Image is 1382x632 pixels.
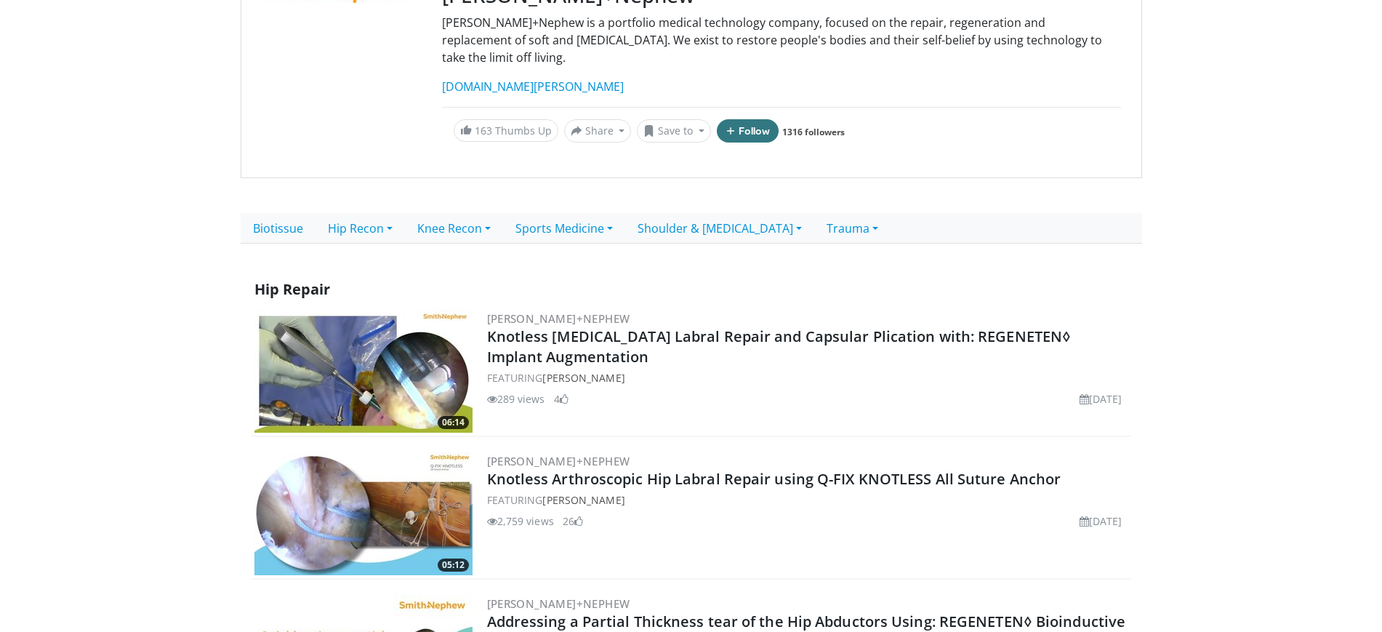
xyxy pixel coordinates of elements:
img: 9e8ee752-f27c-48fa-8abe-87618a9a446b.300x170_q85_crop-smart_upscale.jpg [254,309,473,433]
li: [DATE] [1080,391,1122,407]
a: Sports Medicine [503,213,625,244]
a: Knotless Arthroscopic Hip Labral Repair using Q-FIX KNOTLESS All Suture Anchor [487,469,1061,489]
div: FEATURING [487,492,1128,508]
a: [DOMAIN_NAME][PERSON_NAME] [442,79,624,95]
img: 2815a48e-8d1b-462f-bcb9-c1506bbb46b9.300x170_q85_crop-smart_upscale.jpg [254,452,473,575]
a: Knotless [MEDICAL_DATA] Labral Repair and Capsular Plication with: REGENETEN◊ Implant Augmentation [487,327,1072,367]
span: 05:12 [438,559,469,572]
a: Biotissue [241,213,316,244]
p: [PERSON_NAME]+Nephew is a portfolio medical technology company, focused on the repair, regenerati... [442,14,1121,66]
button: Follow [717,119,779,143]
a: [PERSON_NAME]+Nephew [487,596,630,611]
a: 06:14 [254,309,473,433]
a: Shoulder & [MEDICAL_DATA] [625,213,814,244]
a: Hip Recon [316,213,405,244]
a: 163 Thumbs Up [454,119,558,142]
span: 163 [475,124,492,137]
a: Knee Recon [405,213,503,244]
a: [PERSON_NAME] [542,371,624,385]
a: [PERSON_NAME] [542,493,624,507]
a: Trauma [814,213,891,244]
div: FEATURING [487,370,1128,385]
a: [PERSON_NAME]+Nephew [487,311,630,326]
button: Share [564,119,632,143]
span: Hip Repair [254,279,330,299]
button: Save to [637,119,711,143]
a: 1316 followers [782,126,845,138]
a: [PERSON_NAME]+Nephew [487,454,630,468]
li: 2,759 views [487,513,554,529]
li: 26 [563,513,583,529]
li: 289 views [487,391,545,407]
li: [DATE] [1080,513,1122,529]
a: 05:12 [254,452,473,575]
li: 4 [554,391,569,407]
span: 06:14 [438,416,469,429]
